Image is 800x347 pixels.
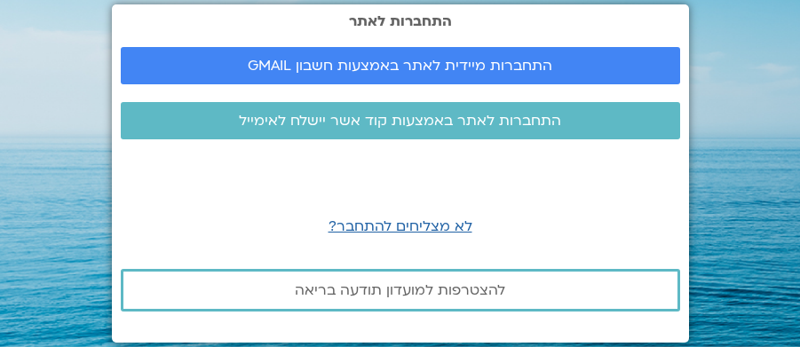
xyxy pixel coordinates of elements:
a: התחברות מיידית לאתר באמצעות חשבון GMAIL [121,47,680,84]
a: התחברות לאתר באמצעות קוד אשר יישלח לאימייל [121,102,680,139]
a: לא מצליחים להתחבר? [329,217,472,236]
span: התחברות מיידית לאתר באמצעות חשבון GMAIL [248,58,552,74]
span: התחברות לאתר באמצעות קוד אשר יישלח לאימייל [239,113,561,129]
a: להצטרפות למועדון תודעה בריאה [121,269,680,312]
h2: התחברות לאתר [121,13,680,29]
span: להצטרפות למועדון תודעה בריאה [295,282,505,298]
